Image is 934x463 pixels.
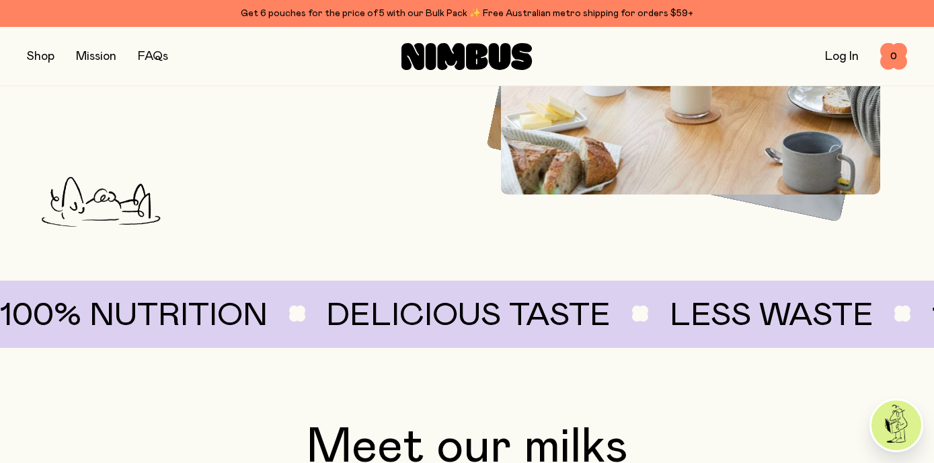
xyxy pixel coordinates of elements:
img: agent [871,400,921,450]
span: Less Waste [670,299,932,332]
a: Mission [76,50,116,63]
a: FAQs [138,50,168,63]
span: Delicious taste [326,299,669,332]
div: Get 6 pouches for the price of 5 with our Bulk Pack ✨ Free Australian metro shipping for orders $59+ [27,5,907,22]
a: Log In [825,50,859,63]
button: 0 [880,43,907,70]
